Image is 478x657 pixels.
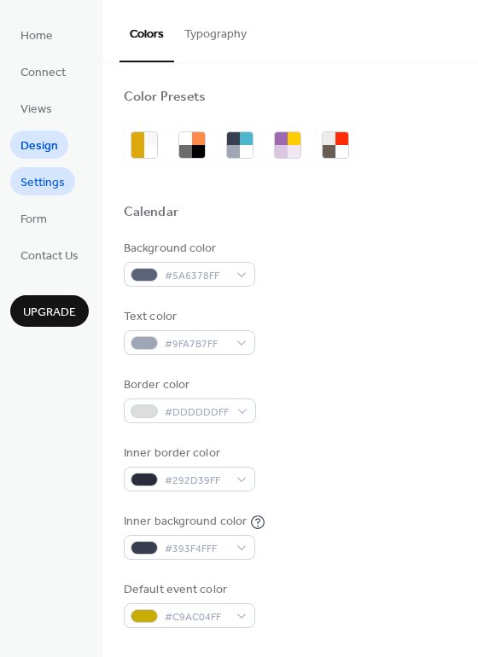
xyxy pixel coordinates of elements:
a: Views [10,94,62,122]
button: Upgrade [10,295,89,327]
div: Background color [124,240,252,258]
div: Inner border color [124,445,252,462]
span: Settings [20,174,65,192]
a: Contact Us [10,241,89,269]
div: Border color [124,376,253,394]
a: Home [10,20,63,49]
span: #9FA7B7FF [165,335,228,353]
span: Design [20,137,58,155]
span: Form [20,211,47,229]
a: Design [10,131,68,159]
a: Settings [10,167,75,195]
span: #393F4FFF [165,540,228,558]
span: Upgrade [23,304,76,322]
span: Contact Us [20,247,79,265]
div: Inner background color [124,513,247,531]
span: Home [20,27,53,45]
span: #DDDDDDFF [165,404,229,422]
span: #5A6378FF [165,267,228,285]
span: Views [20,101,52,119]
span: #C9AC04FF [165,608,228,626]
span: #292D39FF [165,472,228,490]
div: Calendar [124,204,178,222]
a: Form [10,204,57,232]
span: Connect [20,64,66,82]
a: Connect [10,57,76,85]
div: Color Presets [124,89,206,107]
div: Text color [124,308,252,326]
div: Default event color [124,581,252,599]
